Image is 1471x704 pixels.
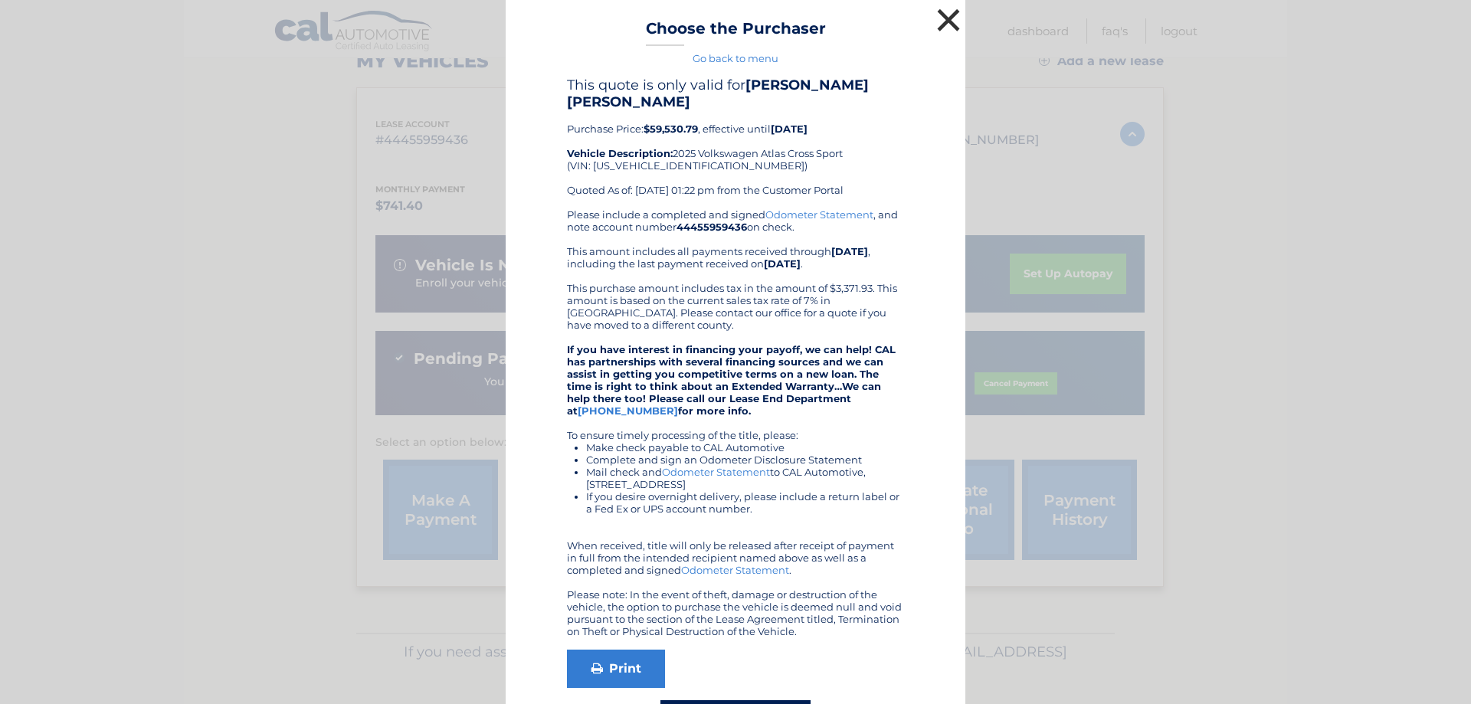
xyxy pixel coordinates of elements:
[586,441,904,454] li: Make check payable to CAL Automotive
[831,245,868,257] b: [DATE]
[567,77,904,208] div: Purchase Price: , effective until 2025 Volkswagen Atlas Cross Sport (VIN: [US_VEHICLE_IDENTIFICAT...
[646,19,826,46] h3: Choose the Purchaser
[677,221,747,233] b: 44455959436
[578,404,678,417] a: [PHONE_NUMBER]
[567,147,673,159] strong: Vehicle Description:
[693,52,778,64] a: Go back to menu
[586,454,904,466] li: Complete and sign an Odometer Disclosure Statement
[933,5,964,35] button: ×
[567,208,904,637] div: Please include a completed and signed , and note account number on check. This amount includes al...
[765,208,873,221] a: Odometer Statement
[567,77,904,110] h4: This quote is only valid for
[771,123,808,135] b: [DATE]
[586,490,904,515] li: If you desire overnight delivery, please include a return label or a Fed Ex or UPS account number.
[586,466,904,490] li: Mail check and to CAL Automotive, [STREET_ADDRESS]
[567,77,869,110] b: [PERSON_NAME] [PERSON_NAME]
[681,564,789,576] a: Odometer Statement
[644,123,698,135] b: $59,530.79
[567,650,665,688] a: Print
[764,257,801,270] b: [DATE]
[662,466,770,478] a: Odometer Statement
[567,343,896,417] strong: If you have interest in financing your payoff, we can help! CAL has partnerships with several fin...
